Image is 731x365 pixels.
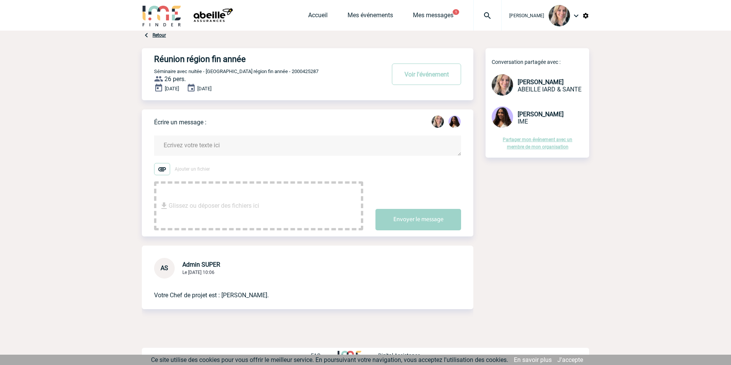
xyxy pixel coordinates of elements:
span: Ce site utilise des cookies pour vous offrir le meilleur service. En poursuivant votre navigation... [151,356,508,363]
p: Digital Assistance [378,352,420,358]
a: Accueil [308,11,328,22]
span: ABEILLE IARD & SANTE [518,86,582,93]
span: 26 pers. [164,75,186,83]
img: file_download.svg [159,201,169,210]
img: http://www.idealmeetingsevents.fr/ [338,351,361,360]
span: Glissez ou déposer des fichiers ici [169,187,259,225]
p: FAQ [311,352,321,358]
a: Mes événements [348,11,393,22]
p: Votre Chef de projet est : [PERSON_NAME]. [154,279,440,300]
span: AS [161,264,168,272]
img: 131234-0.jpg [448,116,461,128]
h4: Réunion région fin année [154,54,362,64]
span: [DATE] [197,86,211,91]
span: [PERSON_NAME] [509,13,544,18]
span: [DATE] [165,86,179,91]
span: [PERSON_NAME] [518,78,564,86]
p: Écrire un message : [154,119,206,126]
span: [PERSON_NAME] [518,111,564,118]
a: FAQ [311,351,338,358]
img: 129785-0.jpg [432,116,444,128]
a: J'accepte [557,356,583,363]
span: Admin SUPER [182,261,220,268]
span: IME [518,118,528,125]
span: Séminaire avec nuitée - [GEOGRAPHIC_DATA] région fin année - 2000425287 [154,68,318,74]
a: En savoir plus [514,356,552,363]
span: Ajouter un fichier [175,166,210,172]
button: Envoyer le message [375,209,461,230]
img: 129785-0.jpg [492,74,513,96]
div: Elise DRAPIER [432,116,444,129]
img: IME-Finder [142,5,182,26]
p: Conversation partagée avec : [492,59,589,65]
button: 1 [453,9,459,15]
img: 129785-0.jpg [549,5,570,26]
button: Voir l'événement [392,64,461,85]
img: 131234-0.jpg [492,106,513,128]
a: Partager mon événement avec un membre de mon organisation [503,137,572,150]
a: Mes messages [413,11,453,22]
span: Le [DATE] 10:06 [182,270,214,275]
a: Retour [153,33,166,38]
div: Jessica NETO BOGALHO [448,116,461,129]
